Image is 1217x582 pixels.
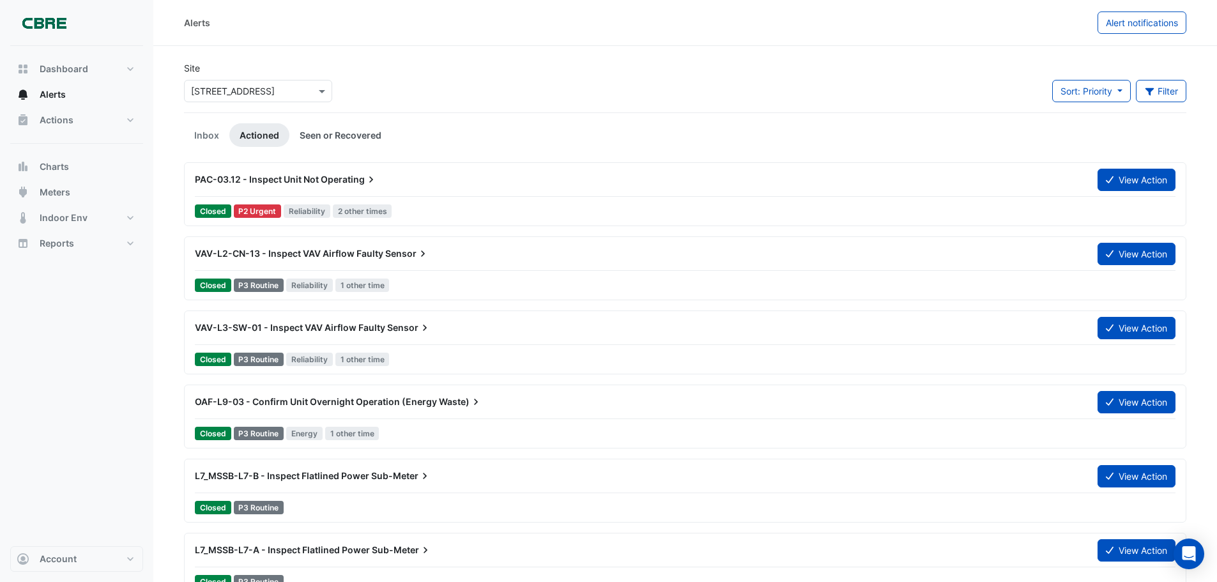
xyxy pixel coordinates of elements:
[17,114,29,126] app-icon: Actions
[17,211,29,224] app-icon: Indoor Env
[40,553,77,565] span: Account
[195,353,231,366] span: Closed
[40,186,70,199] span: Meters
[1098,11,1186,34] button: Alert notifications
[372,544,432,556] span: Sub-Meter
[195,322,385,333] span: VAV-L3-SW-01 - Inspect VAV Airflow Faulty
[234,353,284,366] div: P3 Routine
[229,123,289,147] a: Actioned
[439,395,482,408] span: Waste)
[17,88,29,101] app-icon: Alerts
[1106,17,1178,28] span: Alert notifications
[1174,539,1204,569] div: Open Intercom Messenger
[10,231,143,256] button: Reports
[1098,465,1175,487] button: View Action
[40,160,69,173] span: Charts
[15,10,73,36] img: Company Logo
[195,204,231,218] span: Closed
[284,204,330,218] span: Reliability
[10,107,143,133] button: Actions
[1098,169,1175,191] button: View Action
[286,427,323,440] span: Energy
[234,427,284,440] div: P3 Routine
[335,353,390,366] span: 1 other time
[195,248,383,259] span: VAV-L2-CN-13 - Inspect VAV Airflow Faulty
[1060,86,1112,96] span: Sort: Priority
[286,279,333,292] span: Reliability
[17,186,29,199] app-icon: Meters
[184,16,210,29] div: Alerts
[234,501,284,514] div: P3 Routine
[17,237,29,250] app-icon: Reports
[234,204,282,218] div: P2 Urgent
[385,247,429,260] span: Sensor
[1098,317,1175,339] button: View Action
[234,279,284,292] div: P3 Routine
[289,123,392,147] a: Seen or Recovered
[40,114,73,126] span: Actions
[195,501,231,514] span: Closed
[195,396,437,407] span: OAF-L9-03 - Confirm Unit Overnight Operation (Energy
[17,63,29,75] app-icon: Dashboard
[1098,243,1175,265] button: View Action
[184,61,200,75] label: Site
[286,353,333,366] span: Reliability
[371,470,431,482] span: Sub-Meter
[333,204,392,218] span: 2 other times
[184,123,229,147] a: Inbox
[17,160,29,173] app-icon: Charts
[321,173,378,186] span: Operating
[195,279,231,292] span: Closed
[10,82,143,107] button: Alerts
[195,544,370,555] span: L7_MSSB-L7-A - Inspect Flatlined Power
[195,427,231,440] span: Closed
[195,470,369,481] span: L7_MSSB-L7-B - Inspect Flatlined Power
[1098,539,1175,562] button: View Action
[10,205,143,231] button: Indoor Env
[325,427,379,440] span: 1 other time
[195,174,319,185] span: PAC-03.12 - Inspect Unit Not
[1052,80,1131,102] button: Sort: Priority
[1098,391,1175,413] button: View Action
[335,279,390,292] span: 1 other time
[40,211,88,224] span: Indoor Env
[10,154,143,180] button: Charts
[10,180,143,205] button: Meters
[40,63,88,75] span: Dashboard
[10,56,143,82] button: Dashboard
[387,321,431,334] span: Sensor
[40,88,66,101] span: Alerts
[1136,80,1187,102] button: Filter
[10,546,143,572] button: Account
[40,237,74,250] span: Reports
